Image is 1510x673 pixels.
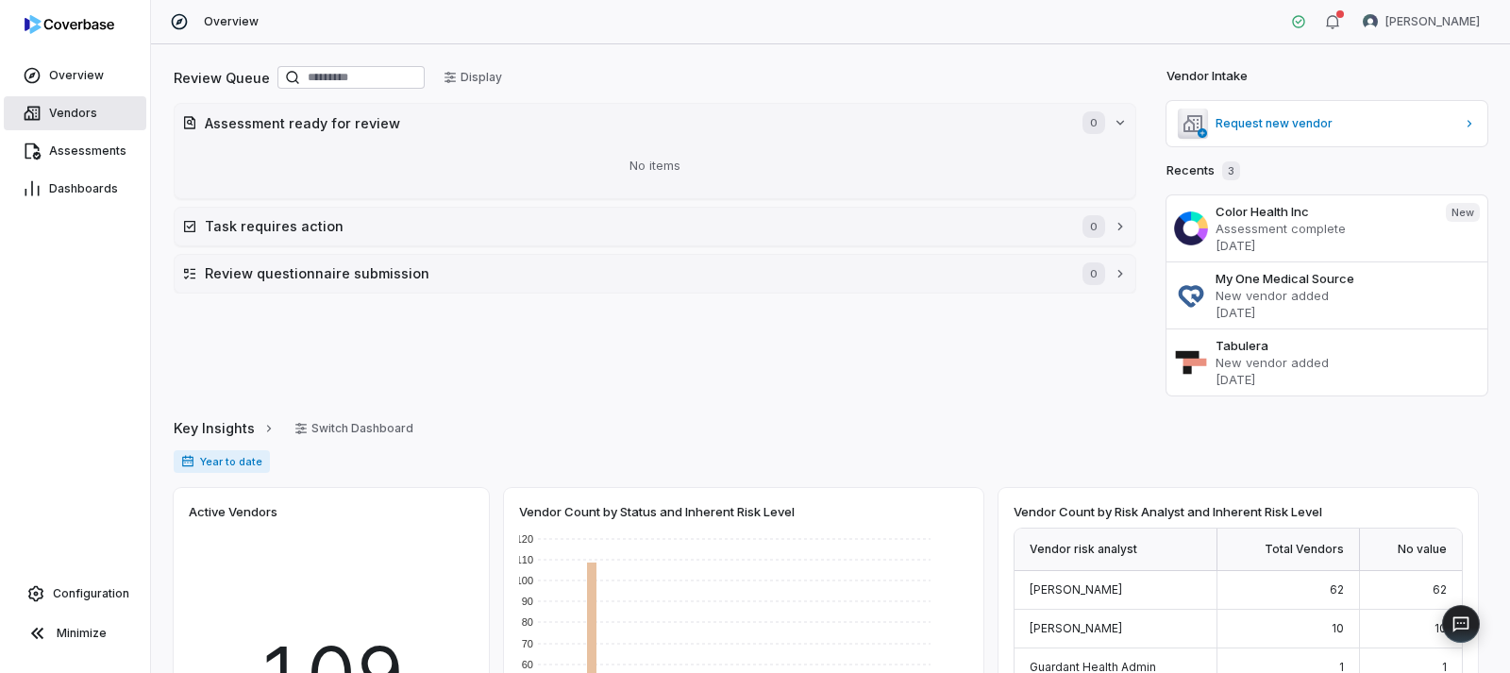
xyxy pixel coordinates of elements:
span: Active Vendors [189,503,277,520]
span: Overview [204,14,259,29]
span: [PERSON_NAME] [1030,582,1122,597]
span: Dashboards [49,181,118,196]
p: [DATE] [1216,371,1480,388]
span: Key Insights [174,418,255,438]
text: 100 [516,575,533,586]
text: 70 [522,638,533,649]
text: 120 [516,533,533,545]
button: Switch Dashboard [283,414,425,443]
img: Arun Muthu avatar [1363,14,1378,29]
span: New [1446,203,1480,222]
p: [DATE] [1216,237,1431,254]
span: Overview [49,68,104,83]
button: Display [432,63,513,92]
a: Dashboards [4,172,146,206]
span: Configuration [53,586,129,601]
text: 80 [522,616,533,628]
button: Arun Muthu avatar[PERSON_NAME] [1351,8,1491,36]
h2: Task requires action [205,216,1064,236]
span: 0 [1082,262,1105,285]
a: My One Medical SourceNew vendor added[DATE] [1166,261,1487,328]
img: logo-D7KZi-bG.svg [25,15,114,34]
text: 90 [522,596,533,607]
span: [PERSON_NAME] [1030,621,1122,635]
span: Vendor Count by Risk Analyst and Inherent Risk Level [1014,503,1322,520]
span: Minimize [57,626,107,641]
span: 62 [1433,582,1447,597]
div: No items [182,142,1128,191]
a: Configuration [8,577,143,611]
a: TabuleraNew vendor added[DATE] [1166,328,1487,395]
span: Request new vendor [1216,116,1455,131]
span: 3 [1222,161,1240,180]
span: 0 [1082,111,1105,134]
p: Assessment complete [1216,220,1431,237]
h2: Recents [1166,161,1240,180]
div: Vendor risk analyst [1015,529,1217,571]
a: Vendors [4,96,146,130]
button: Assessment ready for review0 [175,104,1135,142]
text: 110 [516,554,533,565]
h2: Review questionnaire submission [205,263,1064,283]
span: Vendors [49,106,97,121]
text: 60 [522,659,533,670]
button: Task requires action0 [175,208,1135,245]
span: 0 [1082,215,1105,238]
svg: Date range for report [181,455,194,468]
a: Key Insights [174,409,276,448]
a: Assessments [4,134,146,168]
span: Vendor Count by Status and Inherent Risk Level [519,503,795,520]
span: 62 [1330,582,1344,597]
h2: Assessment ready for review [205,113,1064,133]
span: Year to date [174,450,270,473]
button: Minimize [8,614,143,652]
h2: Review Queue [174,68,270,88]
p: New vendor added [1216,354,1480,371]
button: Review questionnaire submission0 [175,255,1135,293]
a: Color Health IncAssessment complete[DATE]New [1166,195,1487,261]
a: Overview [4,59,146,93]
span: 10 [1434,621,1447,635]
div: Total Vendors [1217,529,1360,571]
a: Request new vendor [1166,101,1487,146]
span: [PERSON_NAME] [1385,14,1480,29]
span: Assessments [49,143,126,159]
h3: My One Medical Source [1216,270,1480,287]
span: 10 [1332,621,1344,635]
p: [DATE] [1216,304,1480,321]
h3: Tabulera [1216,337,1480,354]
button: Key Insights [168,409,281,448]
h2: Vendor Intake [1166,67,1248,86]
p: New vendor added [1216,287,1480,304]
h3: Color Health Inc [1216,203,1431,220]
div: No value [1360,529,1462,571]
